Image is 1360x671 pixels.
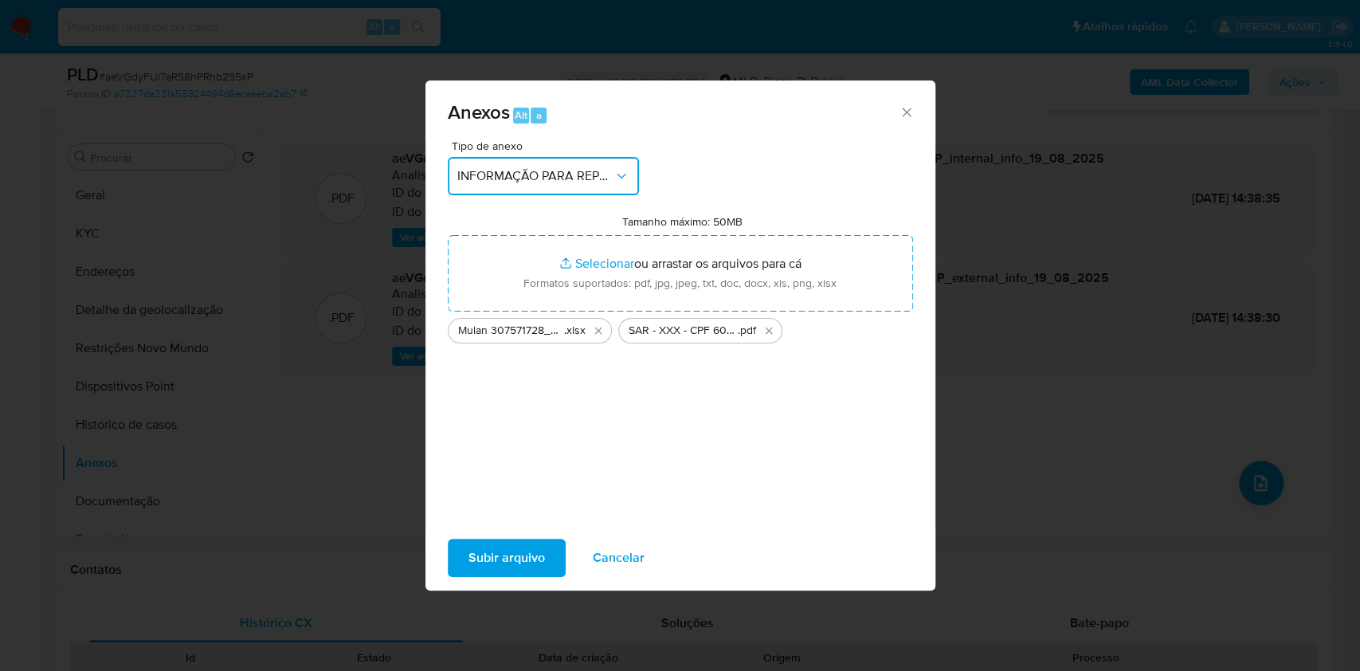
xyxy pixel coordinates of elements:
[448,312,913,343] ul: Arquivos selecionados
[629,323,738,339] span: SAR - XXX - CPF 60593171381 - [PERSON_NAME]
[457,168,613,184] span: INFORMAÇÃO PARA REPORTE - COAF
[572,539,665,577] button: Cancelar
[589,321,608,340] button: Excluir Mulan 307571728_2025_08_18_12_34_01.xlsx
[452,140,643,151] span: Tipo de anexo
[468,540,545,575] span: Subir arquivo
[448,157,639,195] button: INFORMAÇÃO PARA REPORTE - COAF
[448,98,510,126] span: Anexos
[593,540,645,575] span: Cancelar
[899,104,913,119] button: Fechar
[536,108,542,123] span: a
[458,323,564,339] span: Mulan 307571728_2025_08_18_12_34_01
[738,323,756,339] span: .pdf
[448,539,566,577] button: Subir arquivo
[759,321,778,340] button: Excluir SAR - XXX - CPF 60593171381 - ANA MARIA BARBOSA PAULA.pdf
[622,214,743,229] label: Tamanho máximo: 50MB
[564,323,586,339] span: .xlsx
[515,108,527,123] span: Alt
